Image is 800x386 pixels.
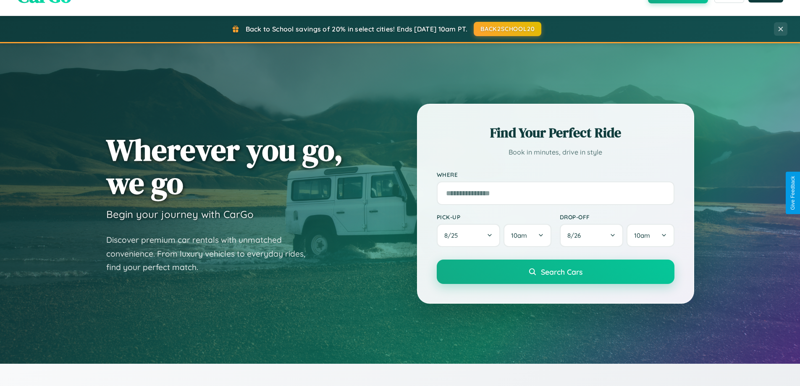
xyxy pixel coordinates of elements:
button: BACK2SCHOOL20 [474,22,541,36]
span: 10am [634,231,650,239]
button: Search Cars [437,260,674,284]
p: Discover premium car rentals with unmatched convenience. From luxury vehicles to everyday rides, ... [106,233,316,274]
button: 10am [627,224,674,247]
span: Search Cars [541,267,582,276]
span: Back to School savings of 20% in select cities! Ends [DATE] 10am PT. [246,25,467,33]
div: Give Feedback [790,176,796,210]
label: Drop-off [560,213,674,221]
button: 8/26 [560,224,624,247]
button: 8/25 [437,224,501,247]
h2: Find Your Perfect Ride [437,123,674,142]
label: Where [437,171,674,178]
h3: Begin your journey with CarGo [106,208,254,221]
span: 10am [511,231,527,239]
h1: Wherever you go, we go [106,133,343,200]
span: 8 / 26 [567,231,585,239]
span: 8 / 25 [444,231,462,239]
button: 10am [504,224,551,247]
label: Pick-up [437,213,551,221]
p: Book in minutes, drive in style [437,146,674,158]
